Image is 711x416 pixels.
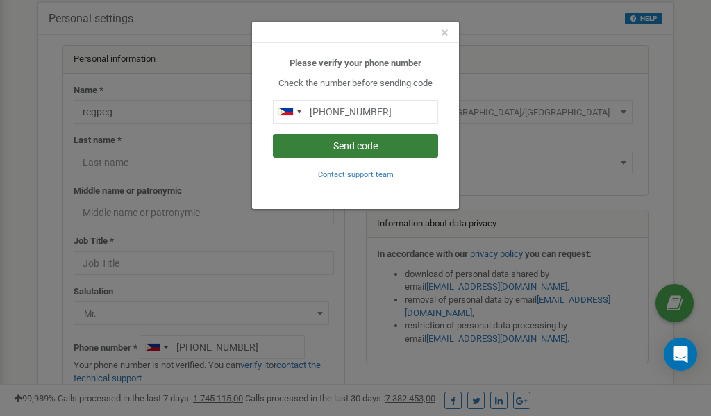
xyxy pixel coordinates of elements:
[273,100,438,124] input: 0905 123 4567
[273,77,438,90] p: Check the number before sending code
[441,26,449,40] button: Close
[290,58,421,68] b: Please verify your phone number
[318,169,394,179] a: Contact support team
[273,134,438,158] button: Send code
[274,101,306,123] div: Telephone country code
[441,24,449,41] span: ×
[318,170,394,179] small: Contact support team
[664,338,697,371] div: Open Intercom Messenger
